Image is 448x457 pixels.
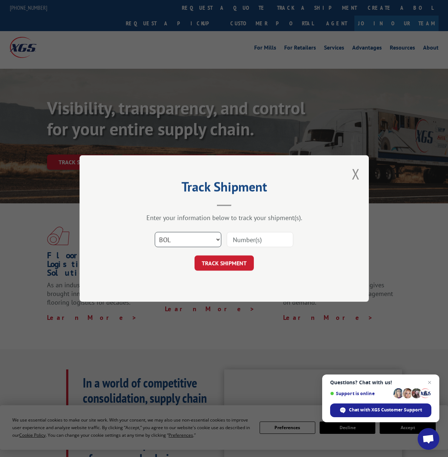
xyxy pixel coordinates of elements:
[116,182,333,195] h2: Track Shipment
[116,213,333,222] div: Enter your information below to track your shipment(s).
[330,403,431,417] div: Chat with XGS Customer Support
[352,164,360,183] button: Close modal
[425,378,434,387] span: Close chat
[330,380,431,385] span: Questions? Chat with us!
[227,232,293,247] input: Number(s)
[330,391,391,396] span: Support is online
[349,407,422,413] span: Chat with XGS Customer Support
[418,428,439,450] div: Open chat
[195,255,254,271] button: TRACK SHIPMENT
